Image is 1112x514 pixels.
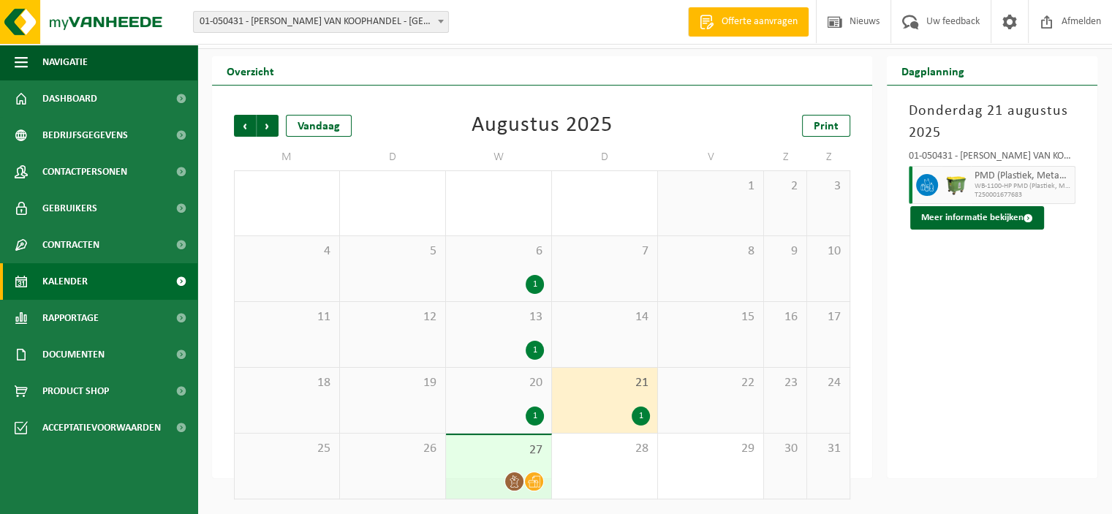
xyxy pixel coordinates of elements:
img: WB-1100-HPE-GN-50 [945,174,967,196]
span: 17 [814,309,842,325]
span: 01-050431 - VOKA KAMER VAN KOOPHANDEL - KORTRIJK [194,12,448,32]
span: 15 [665,309,756,325]
h2: Overzicht [212,56,289,85]
span: PMD (Plastiek, Metaal, Drankkartons) (bedrijven) [975,170,1071,182]
span: 1 [665,178,756,194]
h3: Donderdag 21 augustus 2025 [909,100,1075,144]
span: 9 [771,243,799,260]
span: 10 [814,243,842,260]
span: 18 [242,375,332,391]
span: 29 [665,441,756,457]
span: Vorige [234,115,256,137]
span: Volgende [257,115,279,137]
span: Bedrijfsgegevens [42,117,128,154]
div: Vandaag [286,115,352,137]
span: Documenten [42,336,105,373]
td: D [340,144,446,170]
span: 31 [814,441,842,457]
span: 21 [559,375,650,391]
span: 13 [453,309,544,325]
span: 4 [242,243,332,260]
span: 2 [771,178,799,194]
td: M [234,144,340,170]
td: D [552,144,658,170]
span: 8 [665,243,756,260]
span: 19 [347,375,438,391]
span: 25 [242,441,332,457]
span: 30 [771,441,799,457]
span: 23 [771,375,799,391]
span: 14 [559,309,650,325]
span: Acceptatievoorwaarden [42,409,161,446]
span: Dashboard [42,80,97,117]
span: 5 [347,243,438,260]
button: Meer informatie bekijken [910,206,1044,230]
td: Z [807,144,850,170]
div: 1 [526,275,544,294]
div: 01-050431 - [PERSON_NAME] VAN KOOPHANDEL - [GEOGRAPHIC_DATA] [909,151,1075,166]
span: Navigatie [42,44,88,80]
span: Contactpersonen [42,154,127,190]
td: V [658,144,764,170]
span: Offerte aanvragen [718,15,801,29]
td: W [446,144,552,170]
span: 01-050431 - VOKA KAMER VAN KOOPHANDEL - KORTRIJK [193,11,449,33]
span: WB-1100-HP PMD (Plastiek, Metaal, Drankkartons) (bedrijven) [975,182,1071,191]
span: Product Shop [42,373,109,409]
span: Rapportage [42,300,99,336]
span: T250001677683 [975,191,1071,200]
div: 1 [632,407,650,426]
span: Kalender [42,263,88,300]
span: 7 [559,243,650,260]
span: Print [814,121,839,132]
div: 1 [526,341,544,360]
span: 22 [665,375,756,391]
td: Z [764,144,807,170]
a: Print [802,115,850,137]
span: 24 [814,375,842,391]
span: 11 [242,309,332,325]
h2: Dagplanning [887,56,979,85]
span: 16 [771,309,799,325]
span: 26 [347,441,438,457]
div: Augustus 2025 [472,115,613,137]
span: 27 [453,442,544,458]
span: 6 [453,243,544,260]
span: 12 [347,309,438,325]
div: 1 [526,407,544,426]
span: Gebruikers [42,190,97,227]
span: Contracten [42,227,99,263]
span: 20 [453,375,544,391]
a: Offerte aanvragen [688,7,809,37]
span: 28 [559,441,650,457]
span: 3 [814,178,842,194]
